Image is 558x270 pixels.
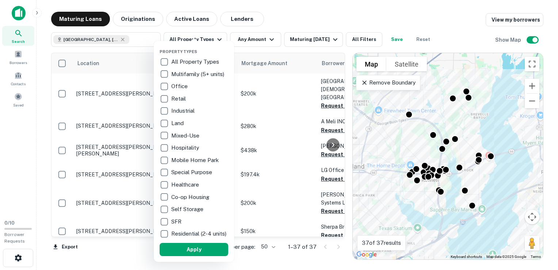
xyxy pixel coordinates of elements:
[521,211,558,247] iframe: Chat Widget
[171,143,200,152] p: Hospitality
[160,243,228,256] button: Apply
[171,131,201,140] p: Mixed-Use
[171,94,187,103] p: Retail
[171,168,214,177] p: Special Purpose
[171,193,211,202] p: Co-op Housing
[171,106,196,115] p: Industrial
[171,119,185,128] p: Land
[171,82,189,91] p: Office
[171,70,226,79] p: Multifamily (5+ units)
[171,57,221,66] p: All Property Types
[171,205,205,214] p: Self Storage
[171,156,220,165] p: Mobile Home Park
[160,49,197,54] span: Property Types
[171,229,228,238] p: Residential (2-4 units)
[171,217,183,226] p: SFR
[171,180,200,189] p: Healthcare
